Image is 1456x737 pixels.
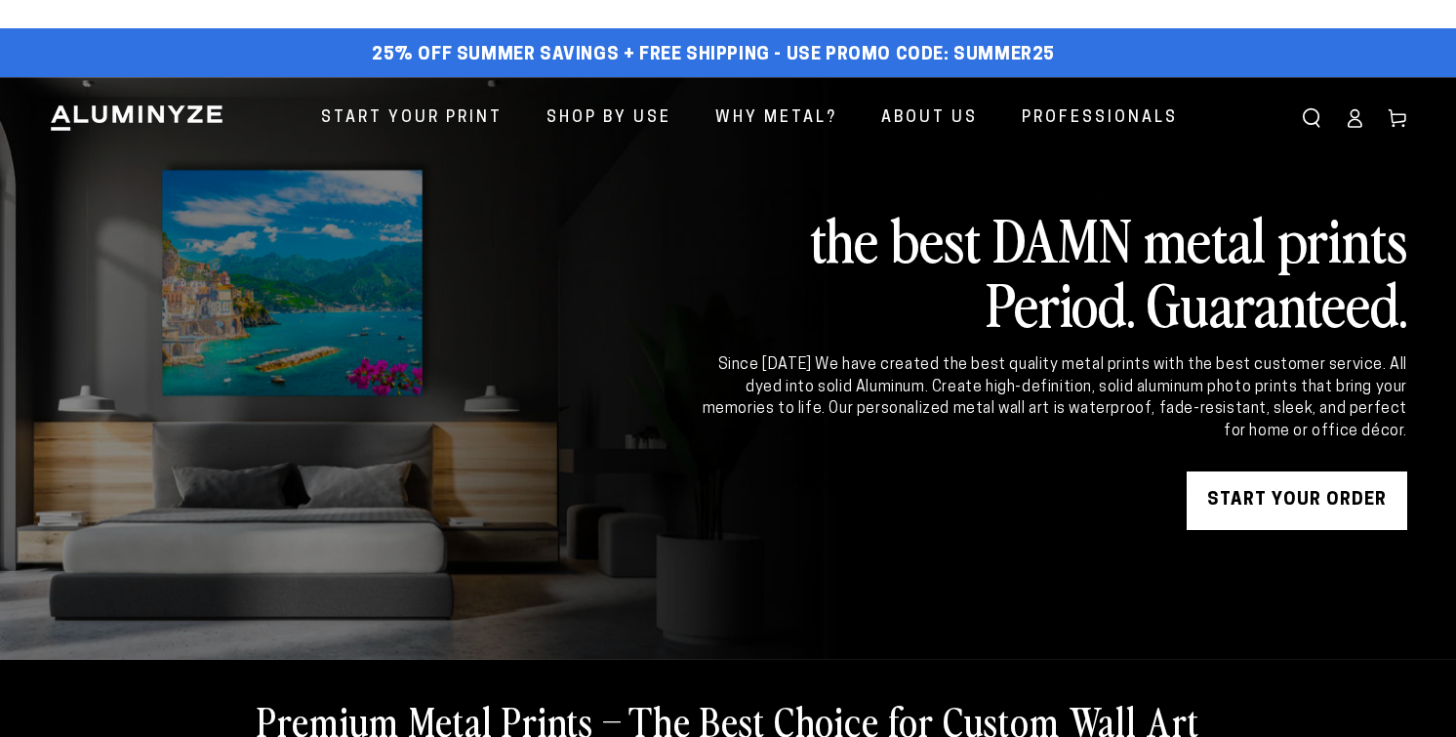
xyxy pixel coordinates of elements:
[306,93,517,144] a: Start Your Print
[1290,97,1333,140] summary: Search our site
[867,93,992,144] a: About Us
[532,93,686,144] a: Shop By Use
[881,104,978,133] span: About Us
[372,45,1055,66] span: 25% off Summer Savings + Free Shipping - Use Promo Code: SUMMER25
[699,354,1407,442] div: Since [DATE] We have created the best quality metal prints with the best customer service. All dy...
[1022,104,1178,133] span: Professionals
[699,206,1407,335] h2: the best DAMN metal prints Period. Guaranteed.
[701,93,852,144] a: Why Metal?
[49,103,224,133] img: Aluminyze
[321,104,503,133] span: Start Your Print
[715,104,837,133] span: Why Metal?
[1007,93,1193,144] a: Professionals
[546,104,671,133] span: Shop By Use
[1187,471,1407,530] a: START YOUR Order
